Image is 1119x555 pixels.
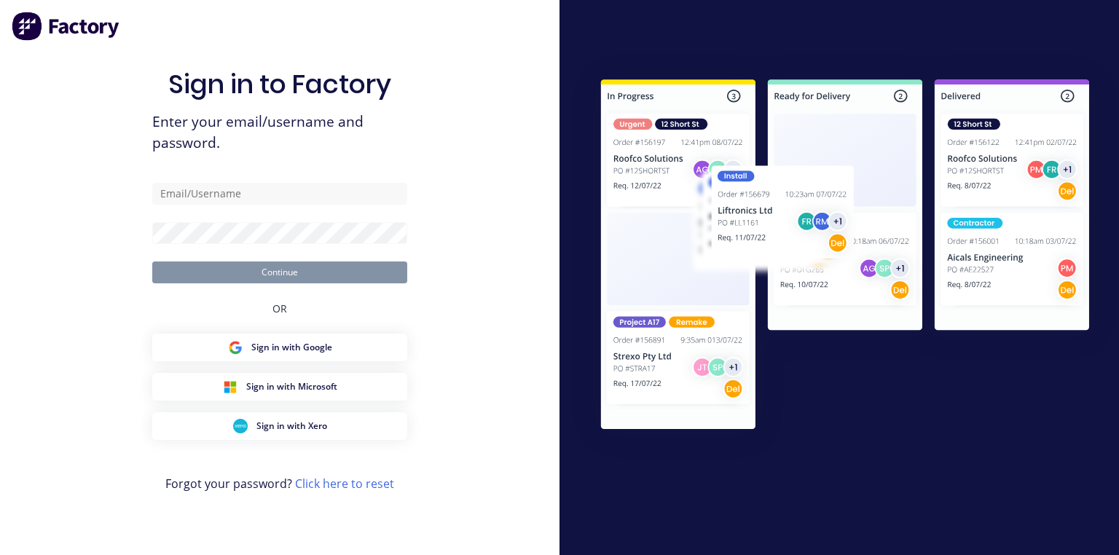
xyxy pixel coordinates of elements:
[152,334,407,361] button: Google Sign inSign in with Google
[152,261,407,283] button: Continue
[168,68,391,100] h1: Sign in to Factory
[272,283,287,334] div: OR
[152,412,407,440] button: Xero Sign inSign in with Xero
[152,111,407,154] span: Enter your email/username and password.
[12,12,121,41] img: Factory
[233,419,248,433] img: Xero Sign in
[571,52,1119,461] img: Sign in
[165,475,394,492] span: Forgot your password?
[295,476,394,492] a: Click here to reset
[223,379,237,394] img: Microsoft Sign in
[246,380,337,393] span: Sign in with Microsoft
[152,373,407,401] button: Microsoft Sign inSign in with Microsoft
[251,341,332,354] span: Sign in with Google
[228,340,243,355] img: Google Sign in
[152,183,407,205] input: Email/Username
[256,420,327,433] span: Sign in with Xero
[1069,505,1104,540] iframe: Intercom live chat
